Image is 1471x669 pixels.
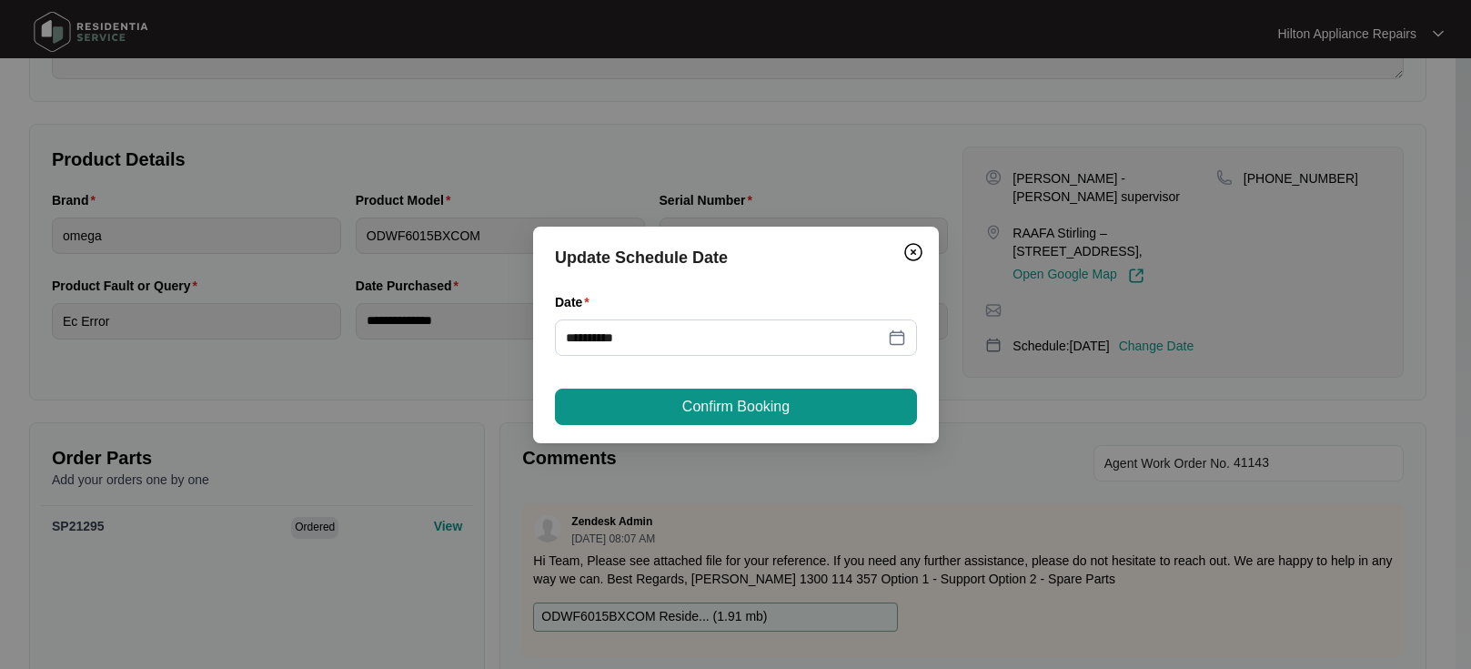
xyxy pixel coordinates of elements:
button: Close [899,238,928,267]
label: Date [555,293,597,311]
span: Confirm Booking [681,396,789,418]
img: closeCircle [902,241,924,263]
input: Date [566,328,884,348]
button: Confirm Booking [555,389,917,425]
div: Update Schedule Date [555,245,917,270]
